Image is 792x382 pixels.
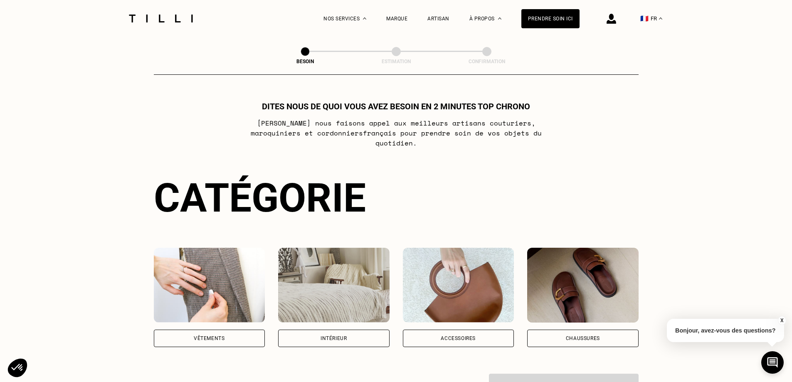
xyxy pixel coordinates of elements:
[264,59,347,64] div: Besoin
[566,336,600,341] div: Chaussures
[321,336,347,341] div: Intérieur
[427,16,449,22] a: Artisan
[527,248,639,323] img: Chaussures
[278,248,390,323] img: Intérieur
[521,9,580,28] a: Prendre soin ici
[607,14,616,24] img: icône connexion
[667,319,784,342] p: Bonjour, avez-vous des questions?
[154,248,265,323] img: Vêtements
[363,17,366,20] img: Menu déroulant
[126,15,196,22] img: Logo du service de couturière Tilli
[403,248,514,323] img: Accessoires
[262,101,530,111] h1: Dites nous de quoi vous avez besoin en 2 minutes top chrono
[194,336,225,341] div: Vêtements
[231,118,561,148] p: [PERSON_NAME] nous faisons appel aux meilleurs artisans couturiers , maroquiniers et cordonniers ...
[777,316,786,325] button: X
[154,175,639,221] div: Catégorie
[355,59,438,64] div: Estimation
[386,16,407,22] a: Marque
[445,59,528,64] div: Confirmation
[659,17,662,20] img: menu déroulant
[640,15,649,22] span: 🇫🇷
[498,17,501,20] img: Menu déroulant à propos
[441,336,476,341] div: Accessoires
